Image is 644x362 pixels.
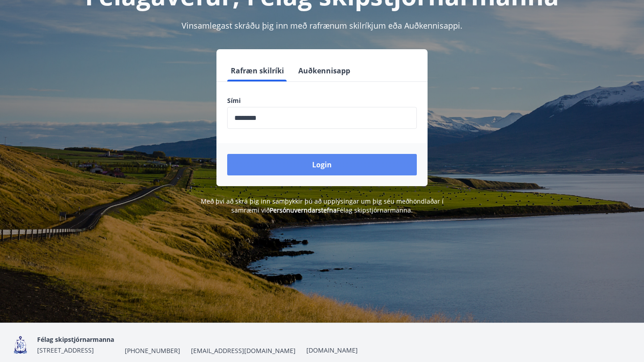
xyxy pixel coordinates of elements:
[37,335,114,344] span: Félag skipstjórnarmanna
[125,346,180,355] span: [PHONE_NUMBER]
[227,96,417,105] label: Sími
[182,20,462,31] span: Vinsamlegast skráðu þig inn með rafrænum skilríkjum eða Auðkennisappi.
[201,197,444,214] span: Með því að skrá þig inn samþykkir þú að upplýsingar um þig séu meðhöndlaðar í samræmi við Félag s...
[270,206,337,214] a: Persónuverndarstefna
[227,154,417,175] button: Login
[295,60,354,81] button: Auðkennisapp
[37,346,94,354] span: [STREET_ADDRESS]
[227,60,288,81] button: Rafræn skilríki
[306,346,358,354] a: [DOMAIN_NAME]
[11,335,30,354] img: 4fX9JWmG4twATeQ1ej6n556Sc8UHidsvxQtc86h8.png
[191,346,296,355] span: [EMAIL_ADDRESS][DOMAIN_NAME]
